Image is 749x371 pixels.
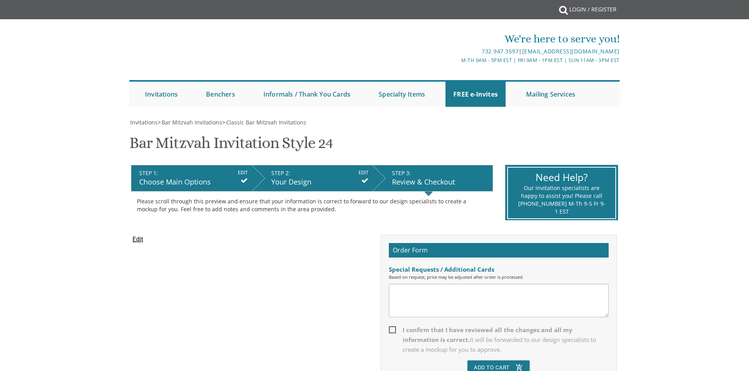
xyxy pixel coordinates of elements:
div: STEP 3: [392,169,489,177]
span: > [158,119,222,126]
a: Bar Mitzvah Invitations [161,119,222,126]
span: Bar Mitzvah Invitations [162,119,222,126]
div: STEP 2: [271,169,368,177]
h2: Order Form [389,243,609,258]
a: 732.947.3597 [482,48,519,55]
span: It will be forwarded to our design specialists to create a mockup for you to approve. [403,336,596,353]
a: Mailing Services [518,82,583,107]
div: Need Help? [518,170,605,185]
h1: Bar Mitzvah Invitation Style 24 [129,134,333,157]
a: FREE e-Invites [445,82,506,107]
span: I confirm that I have reviewed all the changes and all my information is correct. [389,325,609,355]
span: > [222,119,306,126]
div: Choose Main Options [139,177,248,187]
input: EDIT [238,169,248,176]
span: Classic Bar Mitzvah Invitations [226,119,306,126]
a: Specialty Items [371,82,433,107]
a: [EMAIL_ADDRESS][DOMAIN_NAME] [522,48,620,55]
a: Invitations [129,119,158,126]
input: Edit [133,235,143,244]
div: Review & Checkout [392,177,489,187]
div: M-Th 9am - 5pm EST | Fri 9am - 1pm EST | Sun 11am - 3pm EST [293,56,620,64]
div: Special Requests / Additional Cards [389,265,609,274]
a: Informals / Thank You Cards [256,82,358,107]
a: Benchers [198,82,243,107]
a: Invitations [137,82,186,107]
div: We're here to serve you! [293,31,620,47]
input: EDIT [359,169,368,176]
div: Our invitation specialists are happy to assist you! Please call [PHONE_NUMBER] M-Th 9-5 Fr 9-1 EST [518,184,605,216]
span: Invitations [130,119,158,126]
div: Your Design [271,177,368,187]
a: Classic Bar Mitzvah Invitations [225,119,306,126]
div: Based on request, price may be adjusted after order is processed. [389,274,609,280]
div: STEP 1: [139,169,248,177]
div: Please scroll through this preview and ensure that your information is correct to forward to our ... [137,197,487,213]
div: | [293,47,620,56]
